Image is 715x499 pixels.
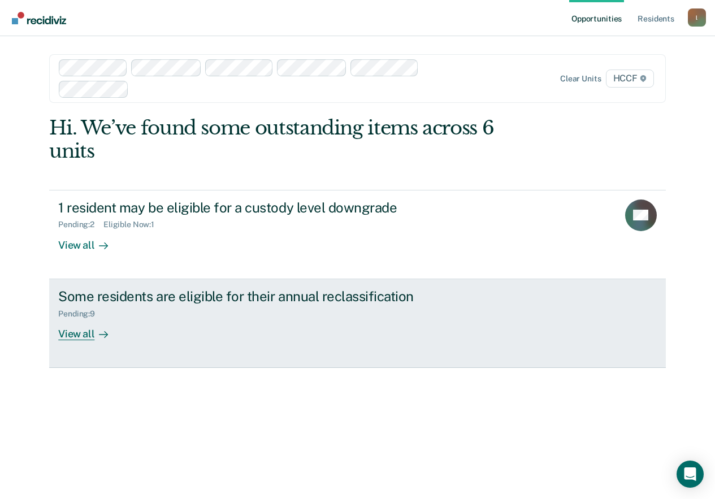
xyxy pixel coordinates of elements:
div: Eligible Now : 1 [103,220,163,229]
div: Pending : 9 [58,309,104,319]
a: 1 resident may be eligible for a custody level downgradePending:2Eligible Now:1View all [49,190,666,279]
div: Clear units [560,74,601,84]
div: 1 resident may be eligible for a custody level downgrade [58,199,455,216]
span: HCCF [606,70,654,88]
img: Recidiviz [12,12,66,24]
div: View all [58,318,122,340]
button: Profile dropdown button [688,8,706,27]
a: Some residents are eligible for their annual reclassificationPending:9View all [49,279,666,368]
div: l [688,8,706,27]
div: Some residents are eligible for their annual reclassification [58,288,455,305]
div: View all [58,229,122,251]
div: Pending : 2 [58,220,103,229]
div: Open Intercom Messenger [677,461,704,488]
div: Hi. We’ve found some outstanding items across 6 units [49,116,542,163]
